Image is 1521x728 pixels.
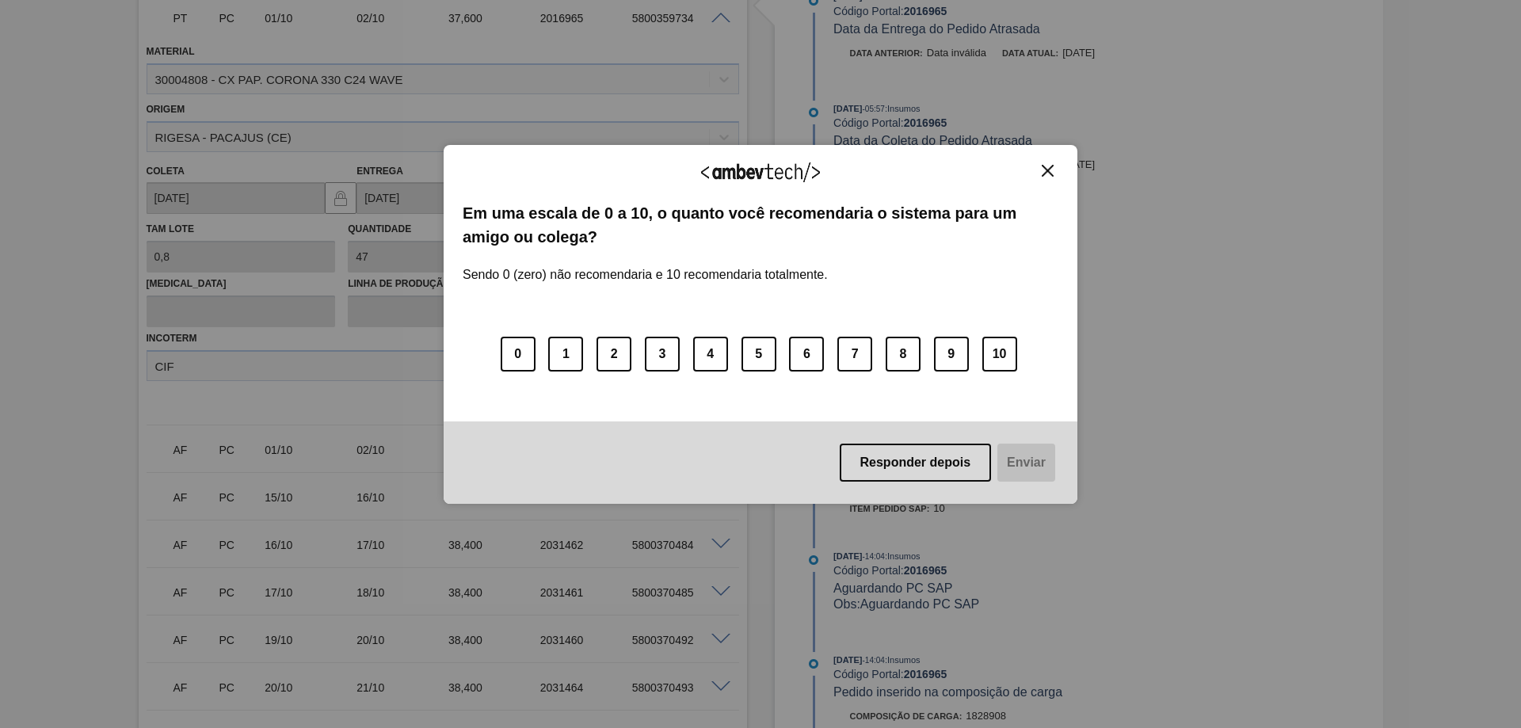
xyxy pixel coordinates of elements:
img: Logo Ambevtech [701,162,820,182]
button: Close [1037,164,1058,177]
label: Em uma escala de 0 a 10, o quanto você recomendaria o sistema para um amigo ou colega? [463,201,1058,250]
button: 4 [693,337,728,372]
button: 3 [645,337,680,372]
button: 2 [597,337,631,372]
img: Close [1042,165,1054,177]
button: 9 [934,337,969,372]
button: 0 [501,337,536,372]
button: 10 [982,337,1017,372]
button: 8 [886,337,921,372]
button: 5 [741,337,776,372]
label: Sendo 0 (zero) não recomendaria e 10 recomendaria totalmente. [463,249,828,282]
button: 6 [789,337,824,372]
button: Responder depois [840,444,992,482]
button: 7 [837,337,872,372]
button: 1 [548,337,583,372]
